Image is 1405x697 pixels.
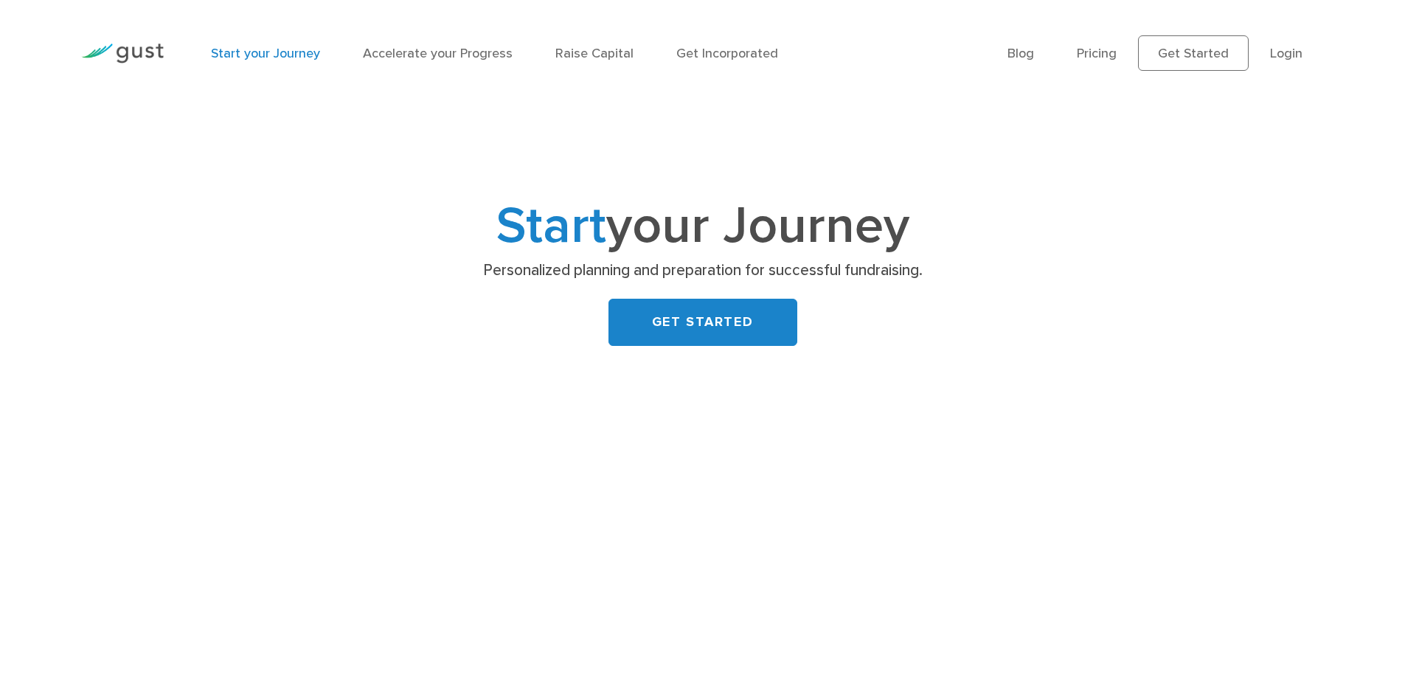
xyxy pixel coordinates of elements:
a: GET STARTED [608,299,797,346]
a: Start your Journey [211,46,320,61]
a: Blog [1007,46,1034,61]
p: Personalized planning and preparation for successful fundraising. [417,260,988,281]
a: Login [1270,46,1302,61]
span: Start [496,195,606,257]
a: Pricing [1077,46,1117,61]
a: Accelerate your Progress [363,46,513,61]
a: Raise Capital [555,46,634,61]
a: Get Started [1138,35,1249,71]
h1: your Journey [412,203,994,250]
a: Get Incorporated [676,46,778,61]
img: Gust Logo [81,44,164,63]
